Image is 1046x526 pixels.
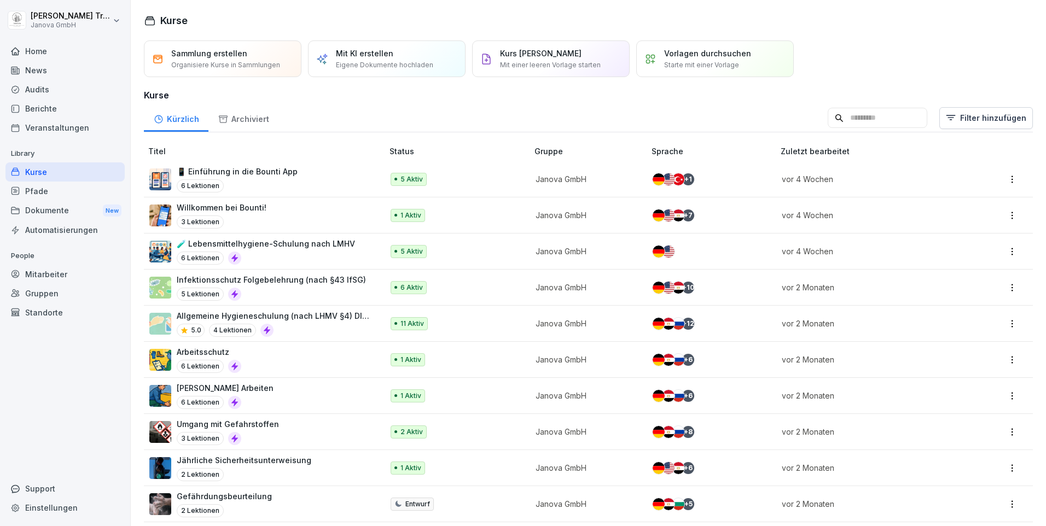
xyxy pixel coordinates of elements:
h3: Kurse [144,89,1033,102]
a: Standorte [5,303,125,322]
img: de.svg [653,354,665,366]
p: 6 Lektionen [177,252,224,265]
p: 📱 Einführung in die Bounti App [177,166,298,177]
p: Eigene Dokumente hochladen [336,60,433,70]
p: vor 2 Monaten [782,318,955,329]
img: us.svg [663,462,675,474]
img: de.svg [653,498,665,510]
p: Mit KI erstellen [336,48,393,59]
div: + 6 [682,354,694,366]
p: Mit einer leeren Vorlage starten [500,60,601,70]
img: de.svg [653,246,665,258]
p: vor 2 Monaten [782,462,955,474]
p: 11 Aktiv [400,319,424,329]
a: Kürzlich [144,104,208,132]
img: mi2x1uq9fytfd6tyw03v56b3.png [149,168,171,190]
p: Gefährdungsbeurteilung [177,490,272,502]
p: Jährliche Sicherheitsunterweisung [177,454,311,466]
p: 5 Aktiv [400,247,423,256]
button: Filter hinzufügen [939,107,1033,129]
p: vor 2 Monaten [782,282,955,293]
img: bg.svg [672,498,684,510]
div: Pfade [5,182,125,201]
a: Gruppen [5,284,125,303]
p: 🧪 Lebensmittelhygiene-Schulung nach LMHV [177,238,355,249]
p: Library [5,145,125,162]
div: Berichte [5,99,125,118]
div: + 5 [682,498,694,510]
div: + 7 [682,209,694,221]
p: 1 Aktiv [400,463,421,473]
div: Mitarbeiter [5,265,125,284]
p: Janova GmbH [536,390,634,401]
p: Janova GmbH [536,282,634,293]
div: Support [5,479,125,498]
p: vor 2 Monaten [782,426,955,437]
p: Janova GmbH [31,21,111,29]
img: us.svg [663,246,675,258]
img: gxsnf7ygjsfsmxd96jxi4ufn.png [149,313,171,335]
div: Archiviert [208,104,278,132]
p: Sprache [652,145,776,157]
img: us.svg [663,282,675,294]
a: Kurse [5,162,125,182]
img: eg.svg [663,354,675,366]
p: Vorlagen durchsuchen [664,48,751,59]
p: Janova GmbH [536,318,634,329]
p: Gruppe [534,145,647,157]
p: 6 Aktiv [400,283,423,293]
p: 3 Lektionen [177,432,224,445]
p: 4 Lektionen [209,324,256,337]
p: 6 Lektionen [177,360,224,373]
p: 1 Aktiv [400,211,421,220]
a: DokumenteNew [5,201,125,221]
p: 6 Lektionen [177,179,224,192]
p: Janova GmbH [536,426,634,437]
p: vor 2 Monaten [782,498,955,510]
p: Entwurf [405,499,430,509]
img: tr.svg [672,173,684,185]
img: eg.svg [663,318,675,330]
a: Veranstaltungen [5,118,125,137]
img: de.svg [653,282,665,294]
p: 5 Aktiv [400,174,423,184]
p: 1 Aktiv [400,391,421,401]
p: Sammlung erstellen [171,48,247,59]
a: News [5,61,125,80]
img: nnjcsz1u2a43td4lvr9683dg.png [149,493,171,515]
img: eg.svg [672,209,684,221]
img: de.svg [653,462,665,474]
img: de.svg [653,318,665,330]
p: 2 Lektionen [177,468,224,481]
p: 3 Lektionen [177,215,224,229]
a: Home [5,42,125,61]
img: eg.svg [663,390,675,402]
p: 5 Lektionen [177,288,224,301]
p: Janova GmbH [536,354,634,365]
p: Titel [148,145,385,157]
img: ro33qf0i8ndaw7nkfv0stvse.png [149,421,171,443]
p: Janova GmbH [536,246,634,257]
img: h7jpezukfv8pwd1f3ia36uzh.png [149,241,171,262]
div: + 12 [682,318,694,330]
p: vor 4 Wochen [782,209,955,221]
div: Automatisierungen [5,220,125,239]
p: Umgang mit Gefahrstoffen [177,418,279,430]
h1: Kurse [160,13,188,28]
a: Einstellungen [5,498,125,517]
img: eg.svg [672,282,684,294]
div: + 6 [682,390,694,402]
div: + 10 [682,282,694,294]
img: us.svg [663,173,675,185]
img: ru.svg [672,390,684,402]
p: Status [390,145,530,157]
p: Infektionsschutz Folgebelehrung (nach §43 IfSG) [177,274,366,285]
p: Janova GmbH [536,173,634,185]
div: + 1 [682,173,694,185]
p: People [5,247,125,265]
div: Dokumente [5,201,125,221]
img: eg.svg [672,462,684,474]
